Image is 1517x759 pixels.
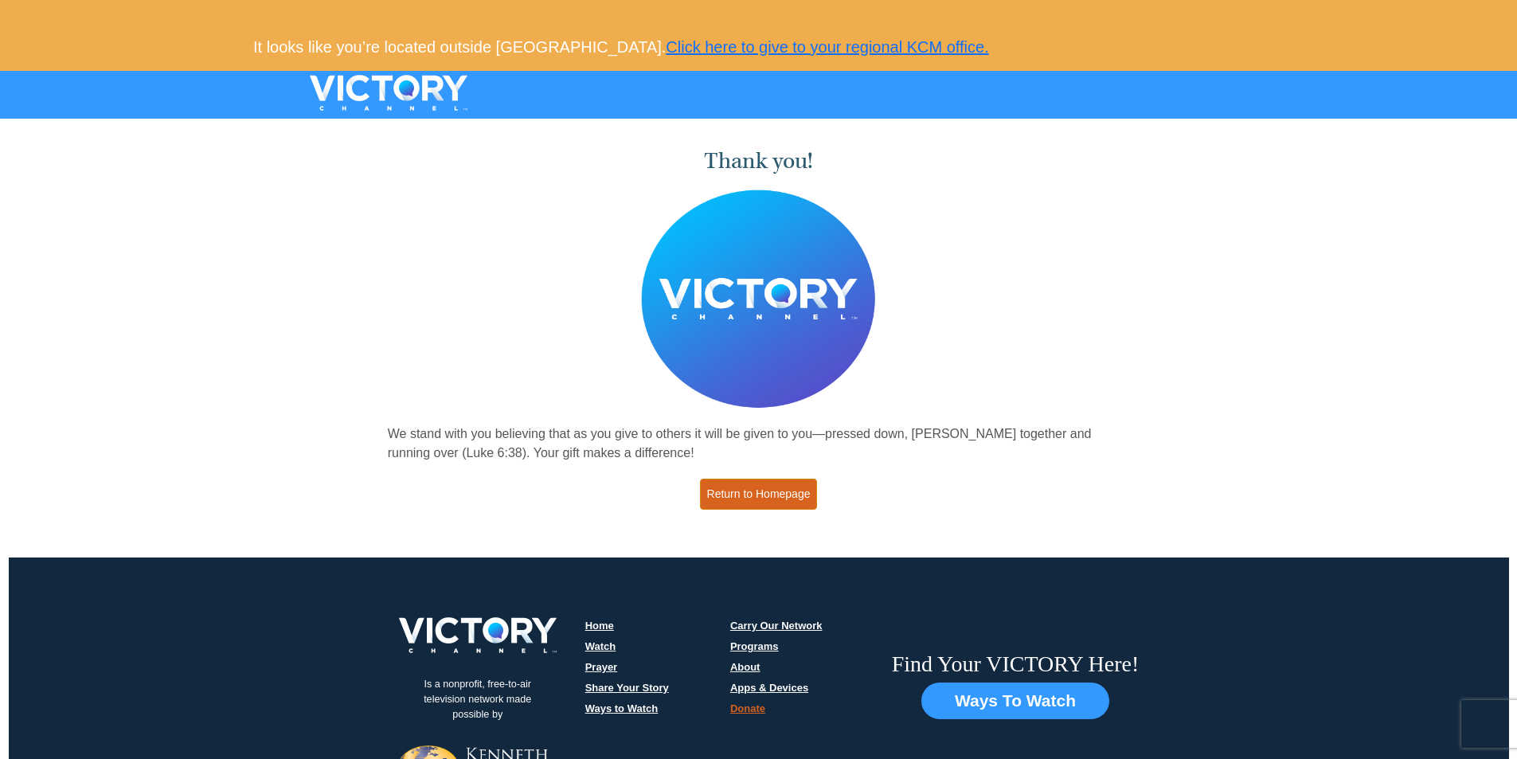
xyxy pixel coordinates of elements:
[730,661,760,673] a: About
[585,661,617,673] a: Prayer
[730,640,779,652] a: Programs
[585,620,614,632] a: Home
[921,683,1109,719] button: Ways To Watch
[641,190,876,409] img: Believer's Voice of Victory Network
[585,702,659,714] a: Ways to Watch
[585,640,616,652] a: Watch
[730,702,765,714] a: Donate
[398,665,557,734] p: Is a nonprofit, free-to-air television network made possible by
[241,23,1276,71] div: It looks like you’re located outside [GEOGRAPHIC_DATA].
[730,682,808,694] a: Apps & Devices
[700,479,818,510] a: Return to Homepage
[388,424,1130,463] p: We stand with you believing that as you give to others it will be given to you—pressed down, [PER...
[666,38,988,56] a: Click here to give to your regional KCM office.
[892,651,1140,678] h6: Find Your VICTORY Here!
[388,148,1130,174] h1: Thank you!
[378,617,577,653] img: victory-logo.png
[730,620,823,632] a: Carry Our Network
[289,75,488,111] img: VICTORYTHON - VICTORY Channel
[585,682,669,694] a: Share Your Story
